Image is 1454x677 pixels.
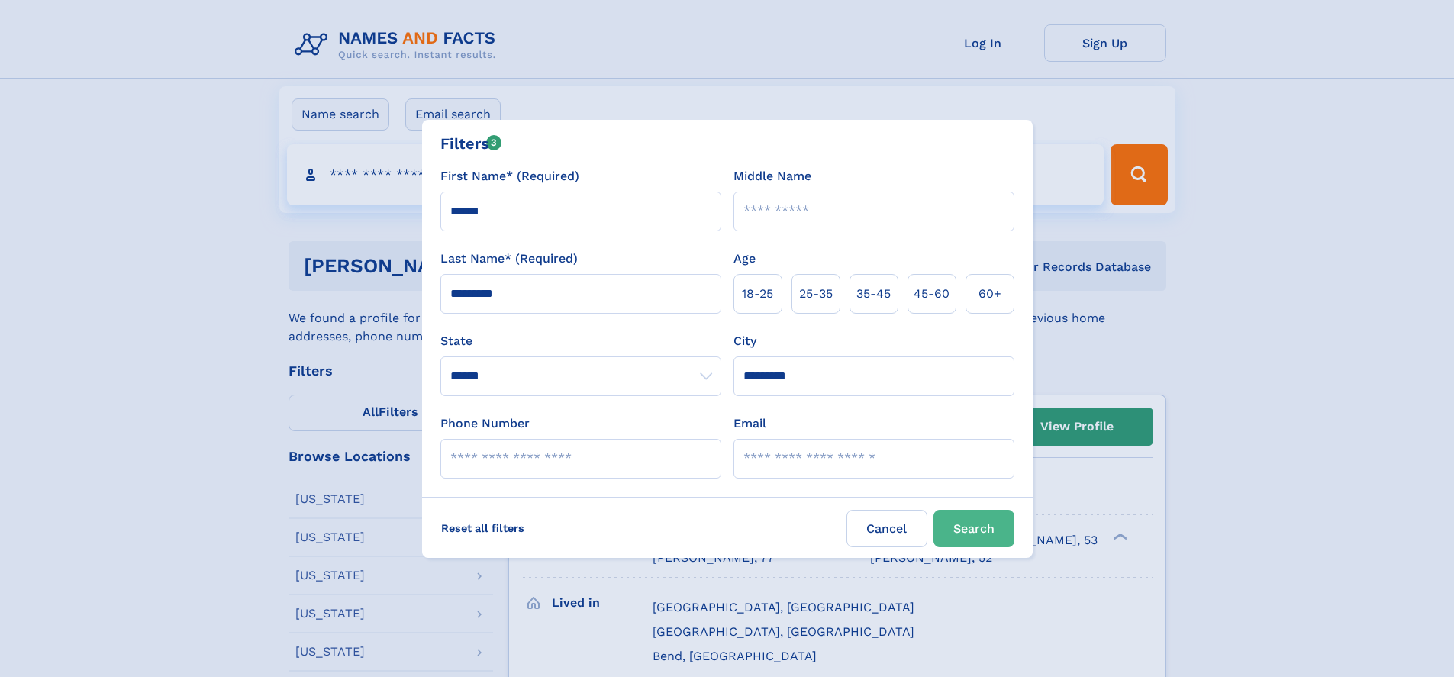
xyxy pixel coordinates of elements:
[914,285,949,303] span: 45‑60
[733,332,756,350] label: City
[846,510,927,547] label: Cancel
[733,414,766,433] label: Email
[440,332,721,350] label: State
[733,250,756,268] label: Age
[933,510,1014,547] button: Search
[440,132,502,155] div: Filters
[431,510,534,546] label: Reset all filters
[440,414,530,433] label: Phone Number
[978,285,1001,303] span: 60+
[440,167,579,185] label: First Name* (Required)
[856,285,891,303] span: 35‑45
[440,250,578,268] label: Last Name* (Required)
[733,167,811,185] label: Middle Name
[742,285,773,303] span: 18‑25
[799,285,833,303] span: 25‑35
